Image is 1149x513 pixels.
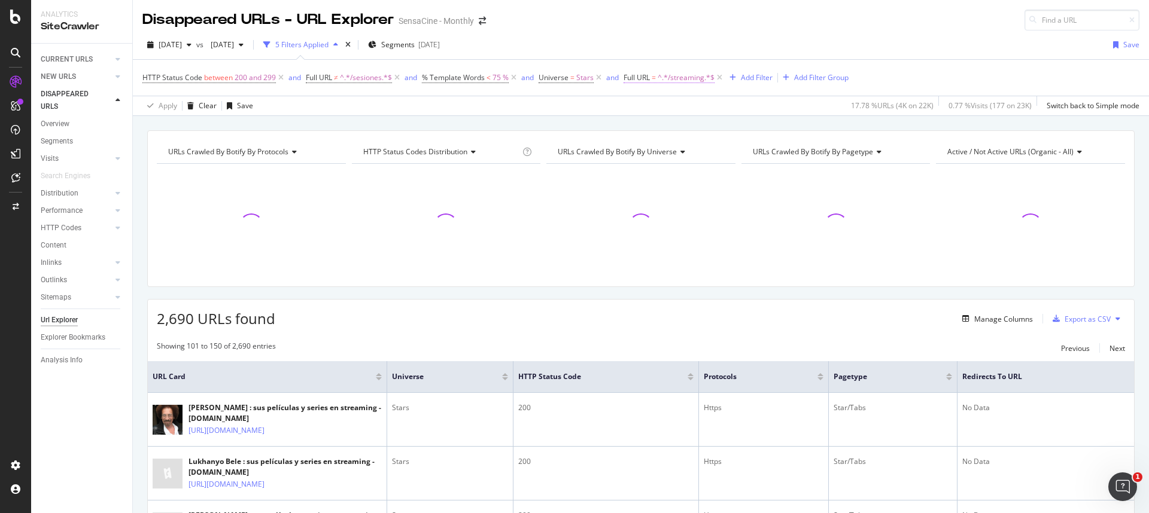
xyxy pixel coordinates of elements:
[41,152,59,165] div: Visits
[704,402,823,413] div: Https
[962,402,1129,413] div: No Data
[945,142,1114,161] h4: Active / Not Active URLs
[189,478,265,490] a: [URL][DOMAIN_NAME]
[306,72,332,83] span: Full URL
[1123,39,1139,50] div: Save
[259,35,343,54] button: 5 Filters Applied
[518,371,670,382] span: HTTP Status Code
[947,146,1074,157] span: Active / Not Active URLs (organic - all)
[168,146,288,157] span: URLs Crawled By Botify By protocols
[518,402,694,413] div: 200
[41,204,112,217] a: Performance
[1133,472,1142,482] span: 1
[41,71,112,83] a: NEW URLS
[41,239,124,252] a: Content
[41,291,112,304] a: Sitemaps
[41,88,101,113] div: DISAPPEARED URLS
[41,314,78,326] div: Url Explorer
[1025,10,1139,30] input: Find a URL
[741,72,773,83] div: Add Filter
[189,425,265,436] a: [URL][DOMAIN_NAME]
[652,72,656,83] span: =
[363,35,445,54] button: Segments[DATE]
[794,72,849,83] div: Add Filter Group
[957,312,1033,326] button: Manage Columns
[41,118,69,130] div: Overview
[1048,309,1111,328] button: Export as CSV
[41,187,112,200] a: Distribution
[1065,314,1111,324] div: Export as CSV
[704,371,800,382] span: Protocols
[392,371,484,382] span: Universe
[237,100,253,111] div: Save
[206,39,234,50] span: 2025 Jul. 1st
[1108,35,1139,54] button: Save
[1110,341,1125,355] button: Next
[834,456,952,467] div: Star/Tabs
[41,331,124,344] a: Explorer Bookmarks
[196,39,206,50] span: vs
[704,456,823,467] div: Https
[521,72,534,83] button: and
[340,69,392,86] span: ^.*/sesiones.*$
[753,146,873,157] span: URLs Crawled By Botify By pagetype
[555,142,725,161] h4: URLs Crawled By Botify By universe
[392,456,508,467] div: Stars
[189,402,382,424] div: [PERSON_NAME] : sus películas y series en streaming - [DOMAIN_NAME]
[518,456,694,467] div: 200
[142,96,177,115] button: Apply
[418,39,440,50] div: [DATE]
[1061,343,1090,353] div: Previous
[381,39,415,50] span: Segments
[41,239,66,252] div: Content
[41,71,76,83] div: NEW URLS
[1042,96,1139,115] button: Switch back to Simple mode
[750,142,920,161] h4: URLs Crawled By Botify By pagetype
[570,72,574,83] span: =
[206,35,248,54] button: [DATE]
[41,10,123,20] div: Analytics
[189,456,382,478] div: Lukhanyo Bele : sus películas y series en streaming - [DOMAIN_NAME]
[422,72,485,83] span: % Template Words
[153,399,183,439] img: main image
[166,142,335,161] h4: URLs Crawled By Botify By protocols
[479,17,486,25] div: arrow-right-arrow-left
[962,456,1129,467] div: No Data
[157,309,275,328] span: 2,690 URLs found
[487,72,491,83] span: <
[343,39,353,51] div: times
[1061,341,1090,355] button: Previous
[334,72,338,83] span: ≠
[392,402,508,413] div: Stars
[1110,343,1125,353] div: Next
[974,314,1033,324] div: Manage Columns
[204,72,233,83] span: between
[576,69,594,86] span: Stars
[949,100,1032,111] div: 0.77 % Visits ( 177 on 23K )
[157,341,276,355] div: Showing 101 to 150 of 2,690 entries
[405,72,417,83] button: and
[778,71,849,85] button: Add Filter Group
[159,100,177,111] div: Apply
[41,88,112,113] a: DISAPPEARED URLS
[41,222,112,234] a: HTTP Codes
[288,72,301,83] button: and
[851,100,934,111] div: 17.78 % URLs ( 4K on 22K )
[41,331,105,344] div: Explorer Bookmarks
[361,142,521,161] h4: HTTP Status Codes Distribution
[41,53,112,66] a: CURRENT URLS
[606,72,619,83] button: and
[41,170,102,182] a: Search Engines
[41,314,124,326] a: Url Explorer
[41,135,73,148] div: Segments
[41,291,71,304] div: Sitemaps
[41,354,83,367] div: Analysis Info
[222,96,253,115] button: Save
[962,371,1111,382] span: Redirects to URL
[1108,472,1137,501] iframe: Intercom live chat
[142,10,394,30] div: Disappeared URLs - URL Explorer
[41,152,112,165] a: Visits
[493,69,509,86] span: 75 %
